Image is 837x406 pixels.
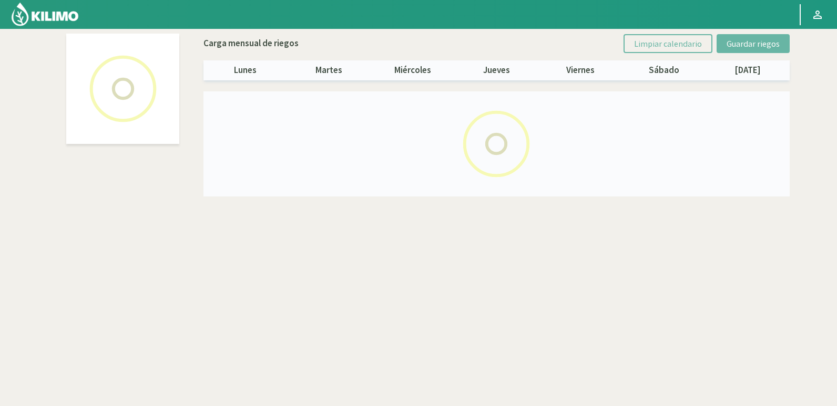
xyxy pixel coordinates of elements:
[538,64,622,77] p: viernes
[622,64,706,77] p: sábado
[717,34,790,53] button: Guardar riegos
[624,34,712,53] button: Limpiar calendario
[203,64,287,77] p: lunes
[11,2,79,27] img: Kilimo
[203,37,299,50] p: Carga mensual de riegos
[70,36,176,141] img: Loading...
[287,64,371,77] p: martes
[371,64,455,77] p: miércoles
[444,91,549,196] img: Loading...
[455,64,538,77] p: jueves
[706,64,790,77] p: [DATE]
[634,38,702,49] span: Limpiar calendario
[727,38,780,49] span: Guardar riegos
